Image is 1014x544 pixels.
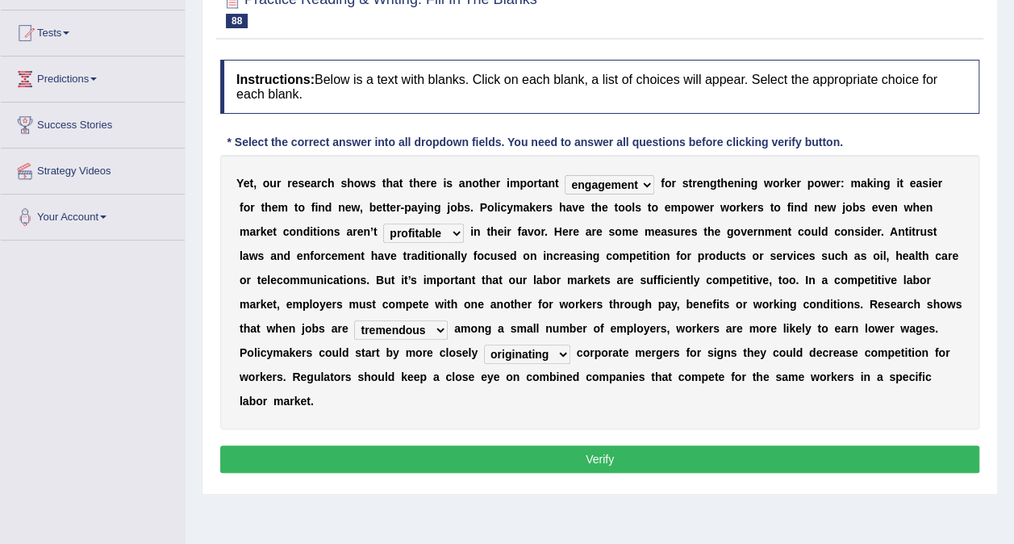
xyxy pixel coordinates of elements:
b: l [494,201,497,214]
b: g [883,177,891,190]
b: n [847,225,854,238]
b: d [283,249,290,262]
b: e [244,177,250,190]
b: o [774,201,781,214]
b: j [447,201,450,214]
b: w [695,201,703,214]
b: e [419,177,426,190]
a: Your Account [1,195,185,235]
b: r [692,177,696,190]
b: n [474,225,481,238]
b: m [670,201,680,214]
b: a [311,177,317,190]
b: l [818,225,821,238]
b: n [548,177,555,190]
b: o [618,201,625,214]
b: e [536,201,542,214]
b: i [470,225,474,238]
b: d [801,201,808,214]
b: a [393,177,399,190]
b: n [757,225,765,238]
b: e [272,201,278,214]
b: a [565,201,572,214]
b: i [317,225,320,238]
b: d [821,225,828,238]
b: o [615,225,622,238]
b: u [920,225,927,238]
b: t [399,177,403,190]
b: r [256,225,260,238]
b: r [533,177,537,190]
b: h [482,177,490,190]
b: o [527,177,534,190]
a: Predictions [1,56,185,97]
b: e [685,225,691,238]
b: e [932,177,938,190]
b: t [770,201,774,214]
b: r [877,225,881,238]
b: m [850,177,860,190]
b: s [757,201,764,214]
b: a [861,177,867,190]
b: a [521,225,528,238]
b: p [807,177,815,190]
b: c [325,249,332,262]
b: a [270,249,277,262]
b: a [661,225,667,238]
b: k [784,177,791,190]
b: m [765,225,774,238]
b: o [472,177,479,190]
b: e [292,177,298,190]
b: e [490,177,496,190]
b: h [347,177,354,190]
b: f [310,249,314,262]
b: s [546,201,553,214]
b: t [294,201,298,214]
b: t [313,225,317,238]
b: o [320,225,328,238]
b: m [622,225,632,238]
b: e [830,177,837,190]
b: t [614,201,618,214]
b: e [497,225,503,238]
b: k [529,201,536,214]
b: a [586,225,592,238]
b: ’ [370,225,373,238]
b: r [916,225,920,238]
b: : [841,177,845,190]
b: t [590,201,595,214]
b: s [854,225,861,238]
b: s [369,177,376,190]
b: o [651,201,658,214]
b: e [872,201,878,214]
b: H [554,225,562,238]
b: n [781,225,788,238]
b: e [390,201,396,214]
b: e [431,177,437,190]
b: e [297,249,303,262]
b: , [253,177,257,190]
b: t [479,177,483,190]
b: v [741,225,747,238]
b: l [240,249,243,262]
b: w [821,177,830,190]
b: e [578,201,585,214]
b: r [671,177,675,190]
b: n [296,225,303,238]
b: p [520,177,527,190]
b: o [841,225,848,238]
h4: Below is a text with blanks. Click on each blank, a list of choices will appear. Select the appro... [220,60,979,114]
b: o [814,177,821,190]
b: p [681,201,688,214]
b: , [360,201,363,214]
b: w [903,201,912,214]
b: r [796,177,800,190]
b: n [363,225,370,238]
b: r [938,177,942,190]
b: r [736,201,740,214]
b: s [298,177,304,190]
b: e [266,225,273,238]
b: i [443,177,446,190]
b: n [465,177,473,190]
b: t [386,201,390,214]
